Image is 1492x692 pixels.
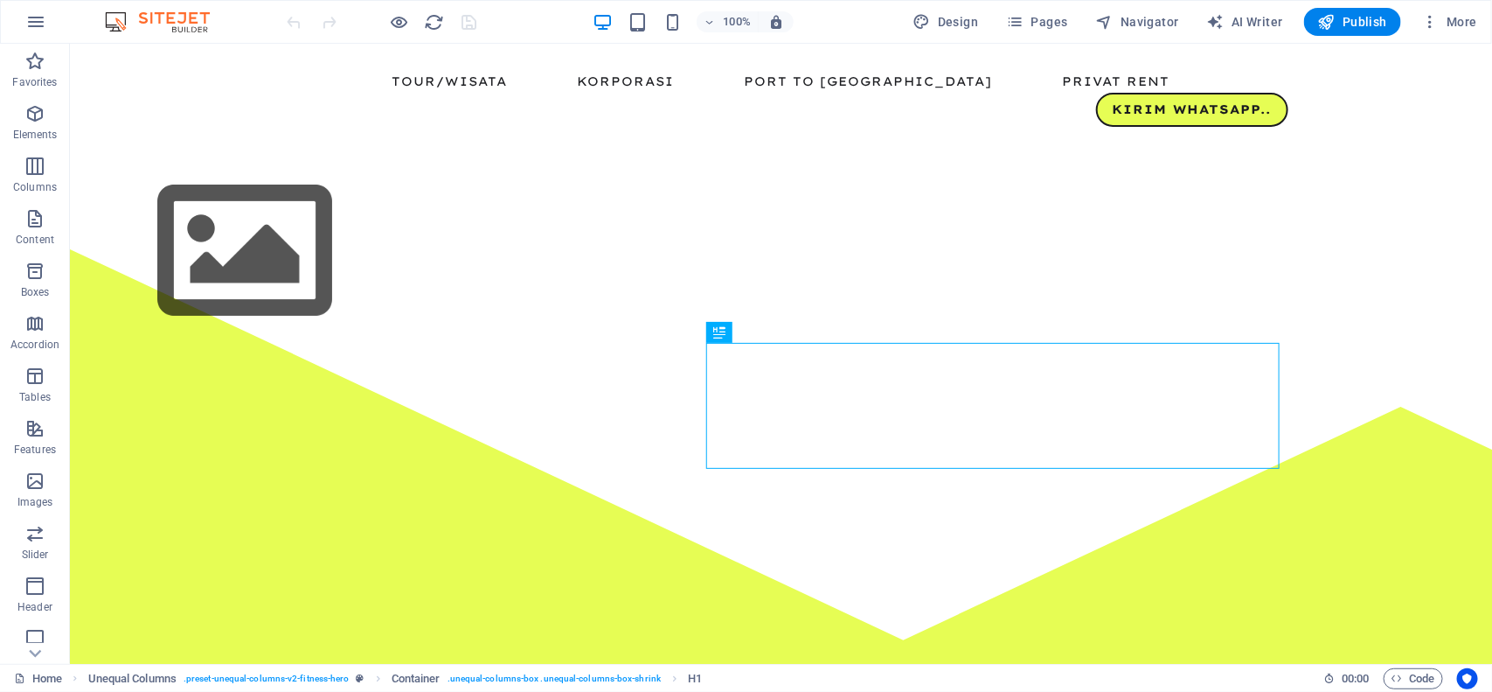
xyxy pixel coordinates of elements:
[1200,8,1290,36] button: AI Writer
[906,8,986,36] div: Design (Ctrl+Alt+Y)
[21,285,50,299] p: Boxes
[1342,668,1369,689] span: 00 00
[88,668,177,689] span: Click to select. Double-click to edit
[1422,13,1477,31] span: More
[16,233,54,247] p: Content
[999,8,1074,36] button: Pages
[768,14,784,30] i: On resize automatically adjust zoom level to fit chosen device.
[1391,668,1435,689] span: Code
[88,668,703,689] nav: breadcrumb
[723,11,751,32] h6: 100%
[913,13,979,31] span: Design
[14,668,62,689] a: Click to cancel selection. Double-click to open Pages
[101,11,232,32] img: Editor Logo
[14,443,56,457] p: Features
[22,548,49,562] p: Slider
[184,668,350,689] span: . preset-unequal-columns-v2-fitness-hero
[357,674,364,683] i: This element is a customizable preset
[1207,13,1283,31] span: AI Writer
[17,600,52,614] p: Header
[1384,668,1443,689] button: Code
[13,128,58,142] p: Elements
[13,180,57,194] p: Columns
[12,75,57,89] p: Favorites
[10,338,59,352] p: Accordion
[688,668,702,689] span: Click to select. Double-click to edit
[1096,13,1179,31] span: Navigator
[448,668,661,689] span: . unequal-columns-box .unequal-columns-box-shrink
[1089,8,1186,36] button: Navigator
[1318,13,1387,31] span: Publish
[1354,672,1357,685] span: :
[19,390,51,404] p: Tables
[392,668,441,689] span: Click to select. Double-click to edit
[17,495,53,509] p: Images
[425,12,445,32] i: Reload page
[906,8,986,36] button: Design
[389,11,410,32] button: Click here to leave preview mode and continue editing
[424,11,445,32] button: reload
[1304,8,1401,36] button: Publish
[1415,8,1484,36] button: More
[1323,668,1370,689] h6: Session time
[697,11,759,32] button: 100%
[1457,668,1478,689] button: Usercentrics
[1006,13,1067,31] span: Pages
